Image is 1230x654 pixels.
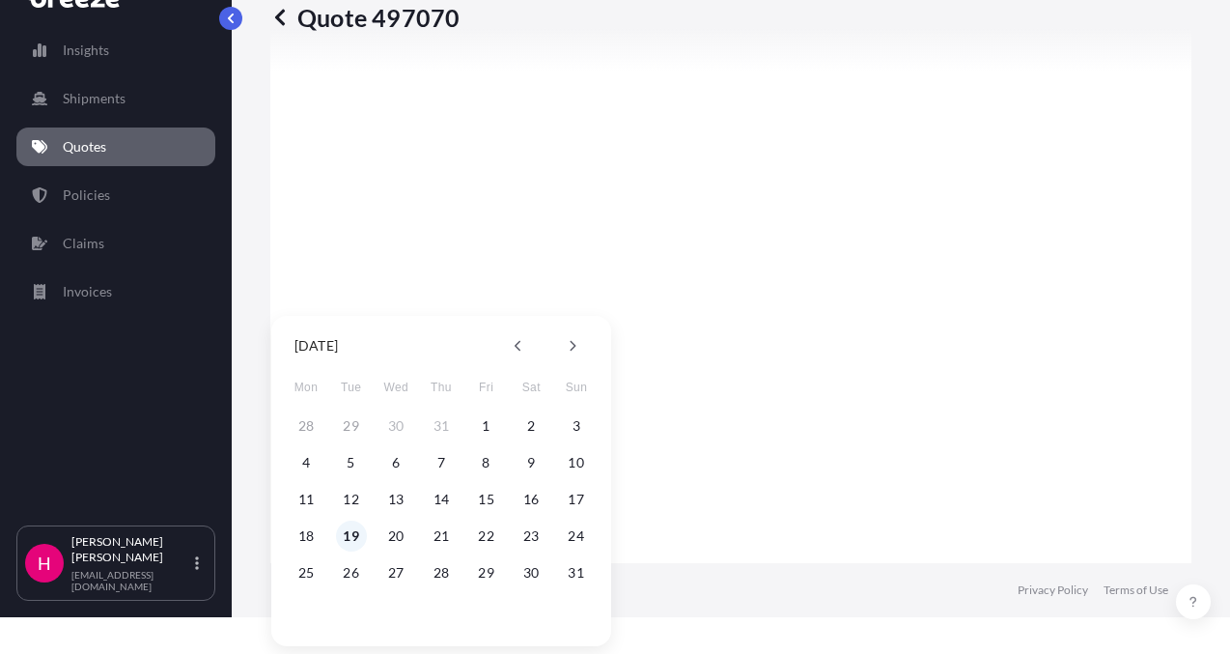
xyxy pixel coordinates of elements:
button: 27 [380,557,411,588]
p: Quote 497070 [270,2,460,33]
button: 13 [380,484,411,515]
p: Invoices [63,282,112,301]
button: 9 [516,447,546,478]
button: 31 [561,557,592,588]
button: 2 [516,411,546,441]
div: [DATE] [294,334,338,357]
button: 15 [471,484,502,515]
span: H [38,554,51,573]
p: [EMAIL_ADDRESS][DOMAIN_NAME] [71,569,191,592]
button: 30 [516,557,546,588]
span: Friday [469,368,504,407]
button: 10 [561,447,592,478]
span: Saturday [514,368,548,407]
p: Quotes [63,137,106,156]
span: Thursday [424,368,459,407]
p: Shipments [63,89,126,108]
a: Terms of Use [1104,583,1168,598]
button: 6 [380,447,411,478]
a: Privacy Policy [1018,583,1088,598]
button: 30 [380,411,411,441]
button: 5 [336,447,367,478]
button: 11 [291,484,321,515]
button: 17 [561,484,592,515]
p: Policies [63,185,110,205]
a: Claims [16,224,215,263]
span: Tuesday [334,368,369,407]
button: 4 [291,447,321,478]
button: 20 [380,521,411,552]
button: 3 [561,411,592,441]
button: 28 [426,557,457,588]
button: 24 [561,521,592,552]
button: 8 [471,447,502,478]
button: 25 [291,557,321,588]
button: 26 [336,557,367,588]
span: Wednesday [378,368,413,407]
button: 29 [471,557,502,588]
p: Insights [63,41,109,60]
a: Shipments [16,79,215,118]
button: 21 [426,521,457,552]
a: Policies [16,176,215,214]
a: Insights [16,31,215,70]
a: Invoices [16,272,215,311]
button: 14 [426,484,457,515]
span: Monday [289,368,323,407]
button: 7 [426,447,457,478]
p: [PERSON_NAME] [PERSON_NAME] [71,534,191,565]
button: 18 [291,521,321,552]
button: 31 [426,411,457,441]
button: 1 [471,411,502,441]
span: Sunday [559,368,594,407]
button: 23 [516,521,546,552]
button: 12 [336,484,367,515]
a: Quotes [16,128,215,166]
button: 19 [336,521,367,552]
p: Claims [63,234,104,253]
button: 22 [471,521,502,552]
button: 16 [516,484,546,515]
